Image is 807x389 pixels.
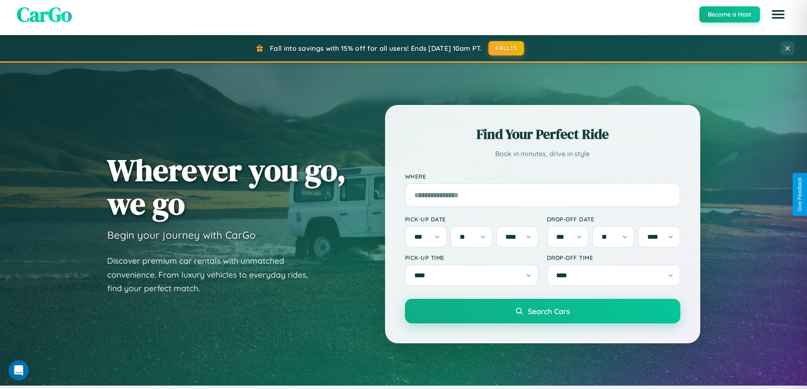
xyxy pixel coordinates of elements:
h1: Wherever you go, we go [107,153,346,220]
button: Become a Host [699,6,760,22]
button: Search Cars [405,299,680,323]
label: Pick-up Time [405,254,538,261]
h3: Begin your journey with CarGo [107,229,256,241]
button: FALL15 [488,41,524,55]
span: CarGo [17,0,72,28]
span: Fall into savings with 15% off for all users! Ends [DATE] 10am PT. [270,44,482,52]
label: Drop-off Date [547,215,680,223]
p: Discover premium car rentals with unmatched convenience. From luxury vehicles to everyday rides, ... [107,254,319,295]
p: Book in minutes, drive in style [405,148,680,160]
button: Open menu [766,3,790,26]
label: Pick-up Date [405,215,538,223]
label: Drop-off Time [547,254,680,261]
span: Search Cars [528,306,570,316]
iframe: Intercom live chat [8,360,29,381]
div: Give Feedback [797,177,803,212]
h2: Find Your Perfect Ride [405,125,680,143]
label: Where [405,173,680,180]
